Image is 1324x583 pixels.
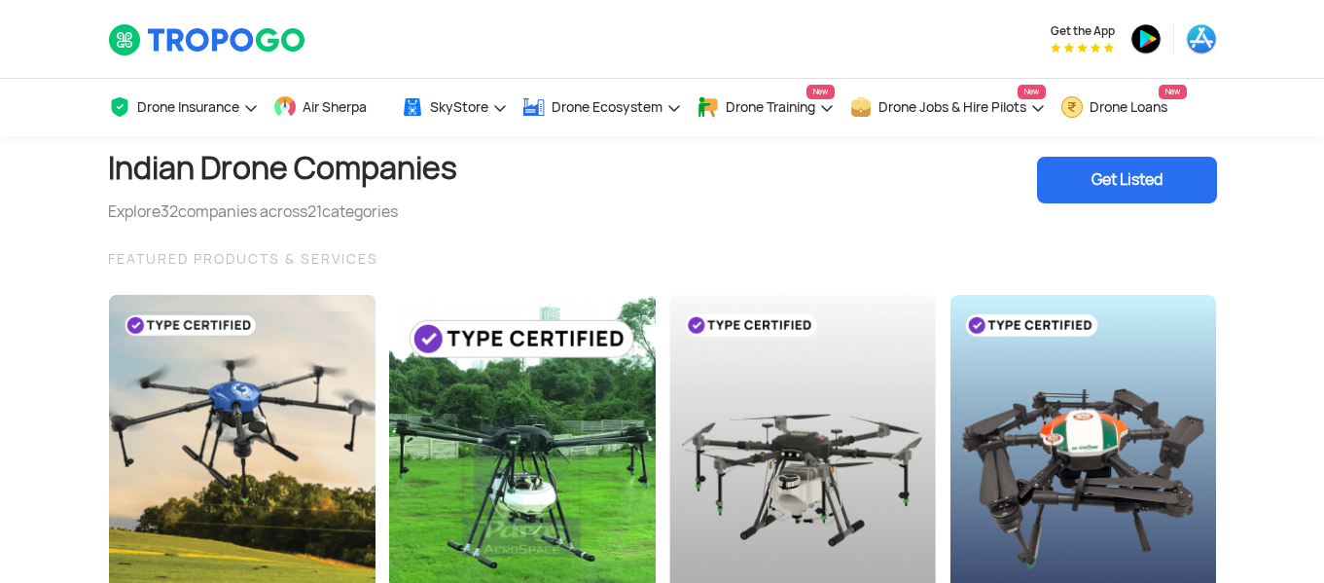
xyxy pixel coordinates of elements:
[1051,43,1114,53] img: App Raking
[552,99,662,115] span: Drone Ecosystem
[108,247,1217,271] div: FEATURED PRODUCTS & SERVICES
[307,201,322,222] span: 21
[522,79,682,136] a: Drone Ecosystem
[1159,85,1187,99] span: New
[303,99,367,115] span: Air Sherpa
[273,79,386,136] a: Air Sherpa
[1060,79,1187,136] a: Drone LoansNew
[1186,23,1217,55] img: ic_appstore.png
[697,79,835,136] a: Drone TrainingNew
[108,200,457,224] div: Explore companies across categories
[726,99,815,115] span: Drone Training
[849,79,1046,136] a: Drone Jobs & Hire PilotsNew
[108,23,307,56] img: TropoGo Logo
[430,99,488,115] span: SkyStore
[137,99,239,115] span: Drone Insurance
[108,136,457,200] h1: Indian Drone Companies
[1018,85,1046,99] span: New
[1130,23,1162,55] img: ic_playstore.png
[401,79,508,136] a: SkyStore
[108,79,259,136] a: Drone Insurance
[806,85,835,99] span: New
[1090,99,1167,115] span: Drone Loans
[1051,23,1115,39] span: Get the App
[161,201,178,222] span: 32
[878,99,1026,115] span: Drone Jobs & Hire Pilots
[1037,157,1217,203] div: Get Listed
